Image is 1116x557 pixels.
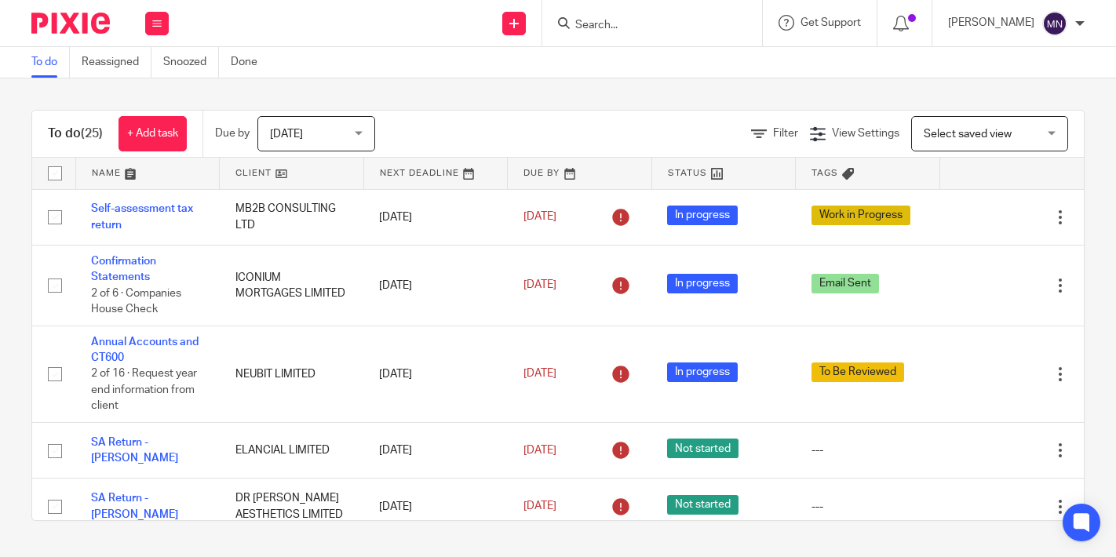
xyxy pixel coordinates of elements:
[363,326,508,422] td: [DATE]
[81,127,103,140] span: (25)
[811,206,910,225] span: Work in Progress
[31,47,70,78] a: To do
[667,274,738,293] span: In progress
[31,13,110,34] img: Pixie
[220,189,364,245] td: MB2B CONSULTING LTD
[363,479,508,534] td: [DATE]
[811,442,925,458] div: ---
[667,439,739,458] span: Not started
[220,245,364,326] td: ICONIUM MORTGAGES LIMITED
[523,212,556,223] span: [DATE]
[811,274,879,293] span: Email Sent
[82,47,151,78] a: Reassigned
[801,17,861,28] span: Get Support
[667,362,738,382] span: In progress
[667,206,738,225] span: In progress
[91,288,181,315] span: 2 of 6 · Companies House Check
[363,245,508,326] td: [DATE]
[220,423,364,479] td: ELANCIAL LIMITED
[220,479,364,534] td: DR [PERSON_NAME] AESTHETICS LIMITED
[811,169,838,177] span: Tags
[119,116,187,151] a: + Add task
[48,126,103,142] h1: To do
[924,129,1012,140] span: Select saved view
[215,126,250,141] p: Due by
[163,47,219,78] a: Snoozed
[523,280,556,291] span: [DATE]
[91,493,178,519] a: SA Return - [PERSON_NAME]
[220,326,364,422] td: NEUBIT LIMITED
[270,129,303,140] span: [DATE]
[574,19,715,33] input: Search
[91,369,197,412] span: 2 of 16 · Request year end information from client
[832,128,899,139] span: View Settings
[667,495,739,515] span: Not started
[523,445,556,456] span: [DATE]
[231,47,269,78] a: Done
[91,437,178,464] a: SA Return - [PERSON_NAME]
[523,369,556,380] span: [DATE]
[948,15,1034,31] p: [PERSON_NAME]
[1042,11,1067,36] img: svg%3E
[773,128,798,139] span: Filter
[91,337,199,363] a: Annual Accounts and CT600
[91,203,193,230] a: Self-assessment tax return
[811,362,904,382] span: To Be Reviewed
[91,256,156,282] a: Confirmation Statements
[523,501,556,512] span: [DATE]
[363,423,508,479] td: [DATE]
[811,499,925,515] div: ---
[363,189,508,245] td: [DATE]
